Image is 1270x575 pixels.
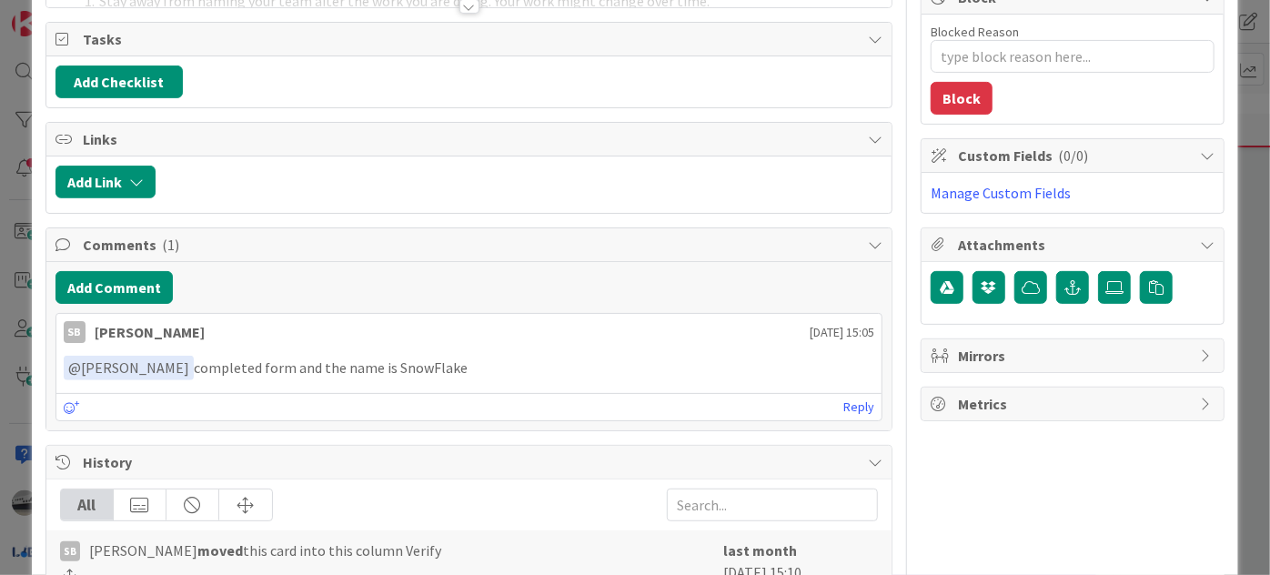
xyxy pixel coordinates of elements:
[958,234,1191,256] span: Attachments
[83,451,859,473] span: History
[64,356,874,380] p: completed form and the name is SnowFlake
[931,24,1019,40] label: Blocked Reason
[83,128,859,150] span: Links
[958,345,1191,367] span: Mirrors
[68,358,189,377] span: [PERSON_NAME]
[55,66,183,98] button: Add Checklist
[60,541,80,561] div: SB
[162,236,179,254] span: ( 1 )
[1058,146,1088,165] span: ( 0/0 )
[55,271,173,304] button: Add Comment
[83,28,859,50] span: Tasks
[958,393,1191,415] span: Metrics
[931,184,1071,202] a: Manage Custom Fields
[89,540,441,561] span: [PERSON_NAME] this card into this column Verify
[64,321,86,343] div: SB
[68,358,81,377] span: @
[958,145,1191,166] span: Custom Fields
[667,489,878,521] input: Search...
[61,489,114,520] div: All
[197,541,243,560] b: moved
[843,396,874,419] a: Reply
[931,82,993,115] button: Block
[83,234,859,256] span: Comments
[95,321,205,343] div: [PERSON_NAME]
[55,166,156,198] button: Add Link
[810,323,874,342] span: [DATE] 15:05
[723,541,797,560] b: last month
